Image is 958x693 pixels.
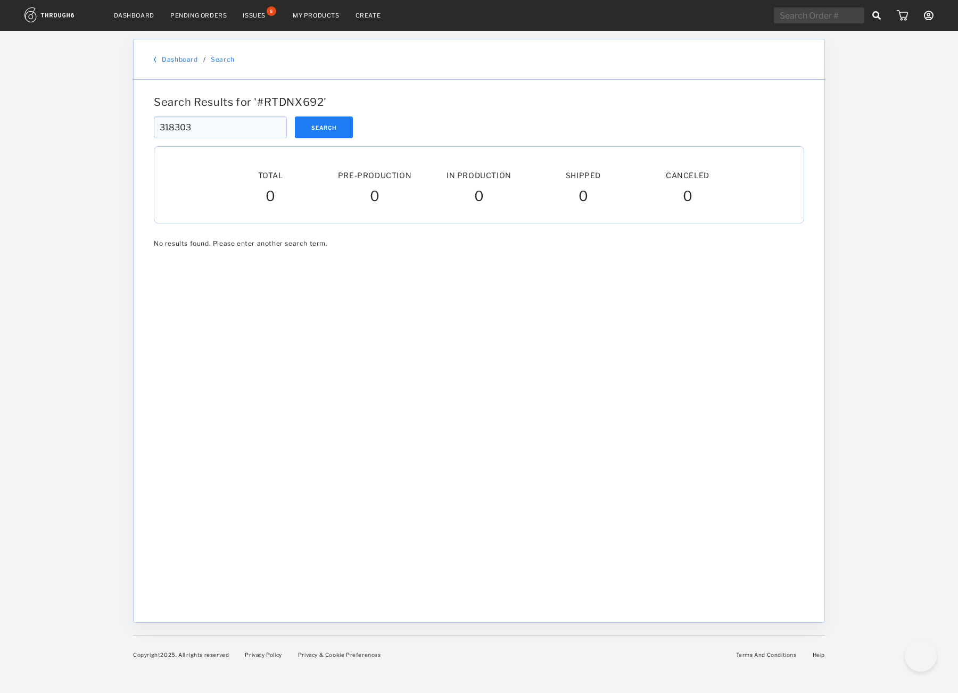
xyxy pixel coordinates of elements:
a: Dashboard [114,12,154,19]
div: 8 [267,6,276,16]
span: Copyright 2025 . All rights reserved [133,652,229,658]
button: Search [295,116,353,138]
a: Help [813,652,825,658]
span: 0 [474,188,484,207]
span: Shipped [566,171,601,180]
a: Privacy Policy [245,652,282,658]
a: Dashboard [162,55,197,63]
a: Privacy & Cookie Preferences [298,652,381,658]
div: / [203,55,206,63]
a: Pending Orders [170,12,227,19]
input: Search Order # [154,116,287,138]
div: No results found. Please enter another search term. [150,239,808,247]
a: Terms And Conditions [736,652,797,658]
a: Issues8 [243,11,277,20]
iframe: Toggle Customer Support [905,640,937,672]
img: back_bracket.f28aa67b.svg [154,56,156,63]
a: Search [211,55,235,63]
span: 0 [266,188,276,207]
span: 0 [370,188,380,207]
span: Total [258,171,283,180]
a: My Products [293,12,340,19]
img: logo.1c10ca64.svg [24,7,98,22]
img: icon_cart.dab5cea1.svg [897,10,908,21]
span: Pre-Production [338,171,411,180]
span: In Production [447,171,511,180]
span: Search Results for ' #RTDNX692 ' [154,96,327,108]
span: 0 [683,188,693,207]
span: Canceled [666,171,709,180]
input: Search Order # [774,7,864,23]
a: Create [356,12,381,19]
span: 0 [579,188,589,207]
div: Issues [243,12,266,19]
